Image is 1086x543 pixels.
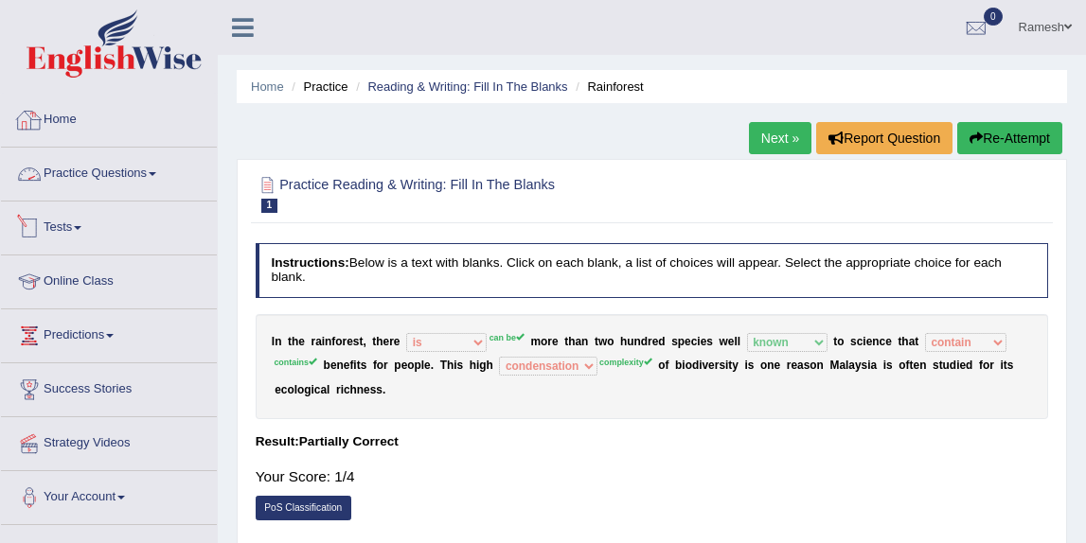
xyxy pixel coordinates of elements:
[906,359,910,372] b: f
[595,335,598,348] b: t
[407,359,414,372] b: o
[837,335,844,348] b: o
[678,335,685,348] b: p
[979,359,983,372] b: f
[353,335,360,348] b: s
[376,335,383,348] b: h
[682,359,685,372] b: i
[1000,359,1003,372] b: i
[728,359,732,372] b: t
[367,79,567,94] a: Reading & Writing: Fill In The Blanks
[966,359,972,372] b: d
[804,359,810,372] b: s
[939,359,943,372] b: t
[349,359,353,372] b: f
[256,457,1049,496] div: Your Score: 1/4
[530,335,541,348] b: m
[915,335,918,348] b: t
[370,383,377,396] b: s
[919,359,926,372] b: n
[983,359,989,372] b: o
[697,335,700,348] b: i
[479,359,486,372] b: g
[394,335,401,348] b: e
[933,359,939,372] b: s
[745,359,748,372] b: i
[256,496,351,520] a: PoS Classification
[312,383,314,396] b: i
[648,335,652,348] b: r
[359,335,363,348] b: t
[702,359,708,372] b: v
[725,359,728,372] b: i
[899,359,905,372] b: o
[658,335,665,348] b: d
[454,359,456,372] b: i
[336,383,341,396] b: r
[311,335,315,348] b: r
[767,359,774,372] b: n
[957,122,1062,154] button: Re-Attempt
[288,335,292,348] b: t
[440,359,447,372] b: T
[298,335,305,348] b: e
[867,359,870,372] b: i
[447,359,454,372] b: h
[1,309,217,357] a: Predictions
[1,363,217,411] a: Success Stories
[956,359,959,372] b: i
[872,335,879,348] b: n
[863,335,865,348] b: i
[833,335,837,348] b: t
[424,359,431,372] b: e
[652,335,659,348] b: e
[353,359,356,372] b: i
[914,359,920,372] b: e
[708,359,715,372] b: e
[839,359,846,372] b: a
[658,359,665,372] b: o
[331,335,335,348] b: f
[315,335,322,348] b: a
[314,383,321,396] b: c
[1,201,217,249] a: Tests
[325,335,331,348] b: n
[715,359,720,372] b: r
[797,359,804,372] b: a
[675,359,682,372] b: b
[871,359,878,372] b: a
[337,359,344,372] b: n
[383,383,385,396] b: .
[271,255,348,270] b: Instructions:
[470,359,476,372] b: h
[862,359,868,372] b: s
[541,335,547,348] b: o
[728,335,735,348] b: e
[1,94,217,141] a: Home
[720,335,728,348] b: w
[272,335,275,348] b: I
[322,335,325,348] b: i
[989,359,994,372] b: r
[719,359,725,372] b: s
[866,335,873,348] b: e
[1,148,217,195] a: Practice Questions
[357,359,361,372] b: t
[487,359,493,372] b: h
[320,383,327,396] b: a
[256,243,1049,297] h4: Below is a text with blanks. Click on each blank, a list of choices will appear. Select the appro...
[699,359,702,372] b: i
[692,359,699,372] b: d
[787,359,792,372] b: r
[476,359,479,372] b: i
[389,335,394,348] b: r
[685,359,692,372] b: o
[880,335,886,348] b: c
[701,335,707,348] b: e
[456,359,463,372] b: s
[344,383,350,396] b: c
[297,383,304,396] b: o
[547,335,552,348] b: r
[607,335,614,348] b: o
[575,335,581,348] b: a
